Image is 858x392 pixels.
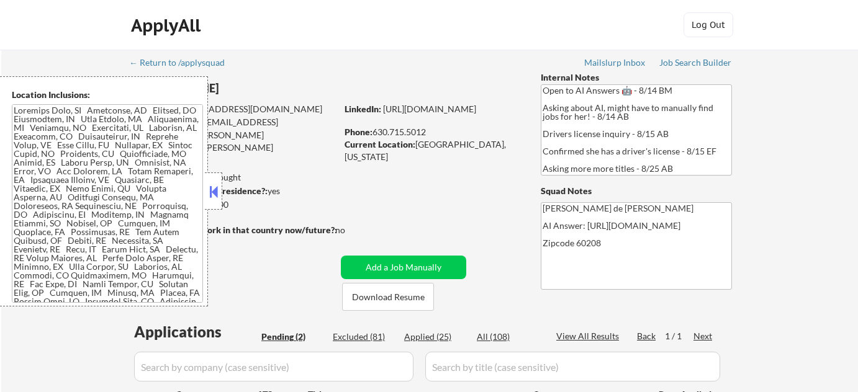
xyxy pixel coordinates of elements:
[345,139,415,149] strong: Current Location:
[541,185,732,197] div: Squad Notes
[383,104,476,114] a: [URL][DOMAIN_NAME]
[134,324,257,339] div: Applications
[341,256,466,279] button: Add a Job Manually
[541,71,732,84] div: Internal Notes
[131,116,336,140] div: [EMAIL_ADDRESS][DOMAIN_NAME]
[659,58,732,70] a: Job Search Builder
[129,58,237,67] div: ← Return to /applysquad
[261,331,323,343] div: Pending (2)
[665,330,693,342] div: 1 / 1
[693,330,713,342] div: Next
[637,330,657,342] div: Back
[12,89,203,101] div: Location Inclusions:
[130,225,337,235] strong: Will need Visa to work in that country now/future?:
[556,330,623,342] div: View All Results
[130,171,336,184] div: 25 sent / 100 bought
[477,331,539,343] div: All (108)
[129,58,237,70] a: ← Return to /applysquad
[134,352,413,381] input: Search by company (case sensitive)
[130,198,336,211] div: $45,000
[345,126,520,138] div: 630.715.5012
[130,129,336,166] div: [PERSON_NAME][EMAIL_ADDRESS][PERSON_NAME][DOMAIN_NAME]
[131,103,336,115] div: [EMAIL_ADDRESS][DOMAIN_NAME]
[584,58,646,67] div: Mailslurp Inbox
[130,81,386,96] div: [PERSON_NAME]
[345,127,373,137] strong: Phone:
[335,224,371,236] div: no
[684,12,733,37] button: Log Out
[425,352,720,381] input: Search by title (case sensitive)
[130,185,333,197] div: yes
[584,58,646,70] a: Mailslurp Inbox
[659,58,732,67] div: Job Search Builder
[345,104,381,114] strong: LinkedIn:
[342,283,434,311] button: Download Resume
[131,15,204,36] div: ApplyAll
[345,138,520,163] div: [GEOGRAPHIC_DATA], [US_STATE]
[404,331,466,343] div: Applied (25)
[333,331,395,343] div: Excluded (81)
